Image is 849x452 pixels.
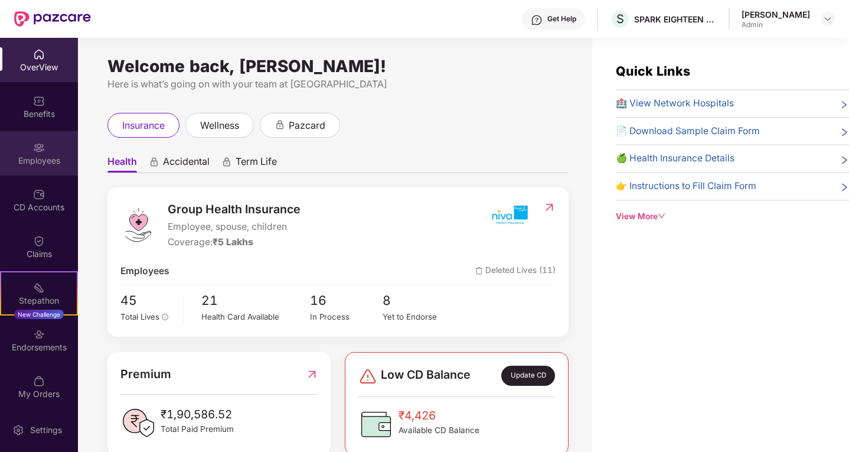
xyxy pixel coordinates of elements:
[742,20,810,30] div: Admin
[120,291,175,310] span: 45
[823,14,832,24] img: svg+xml;base64,PHN2ZyBpZD0iRHJvcGRvd24tMzJ4MzIiIHhtbG5zPSJodHRwOi8vd3d3LnczLm9yZy8yMDAwL3N2ZyIgd2...
[120,207,156,243] img: logo
[358,367,377,386] img: svg+xml;base64,PHN2ZyBpZD0iRGFuZ2VyLTMyeDMyIiB4bWxucz0iaHR0cDovL3d3dy53My5vcmcvMjAwMC9zdmciIHdpZH...
[236,155,277,173] span: Term Life
[306,365,318,383] img: RedirectIcon
[33,329,45,340] img: svg+xml;base64,PHN2ZyBpZD0iRW5kb3JzZW1lbnRzIiB4bWxucz0iaHR0cDovL3d3dy53My5vcmcvMjAwMC9zdmciIHdpZH...
[168,220,301,235] span: Employee, spouse, children
[107,155,137,173] span: Health
[840,99,849,111] span: right
[161,405,234,423] span: ₹1,90,586.52
[501,366,555,386] div: Update CD
[275,119,285,130] div: animation
[14,310,64,319] div: New Challenge
[162,314,169,321] span: info-circle
[33,188,45,200] img: svg+xml;base64,PHN2ZyBpZD0iQ0RfQWNjb3VudHMiIGRhdGEtbmFtZT0iQ0QgQWNjb3VudHMiIHhtbG5zPSJodHRwOi8vd3...
[163,155,210,173] span: Accidental
[122,118,165,133] span: insurance
[1,295,77,307] div: Stepathon
[201,291,310,310] span: 21
[33,375,45,387] img: svg+xml;base64,PHN2ZyBpZD0iTXlfT3JkZXJzIiBkYXRhLW5hbWU9Ik15IE9yZGVycyIgeG1sbnM9Imh0dHA6Ly93d3cudz...
[27,424,66,436] div: Settings
[475,264,556,279] span: Deleted Lives (11)
[161,423,234,435] span: Total Paid Premium
[399,424,479,437] span: Available CD Balance
[487,200,531,230] img: insurerIcon
[149,157,159,167] div: animation
[399,407,479,424] span: ₹4,426
[33,48,45,60] img: svg+xml;base64,PHN2ZyBpZD0iSG9tZSIgeG1sbnM9Imh0dHA6Ly93d3cudzMub3JnLzIwMDAvc3ZnIiB3aWR0aD0iMjAiIG...
[840,154,849,166] span: right
[33,142,45,154] img: svg+xml;base64,PHN2ZyBpZD0iRW1wbG95ZWVzIiB4bWxucz0iaHR0cDovL3d3dy53My5vcmcvMjAwMC9zdmciIHdpZHRoPS...
[547,14,576,24] div: Get Help
[12,424,24,436] img: svg+xml;base64,PHN2ZyBpZD0iU2V0dGluZy0yMHgyMCIgeG1sbnM9Imh0dHA6Ly93d3cudzMub3JnLzIwMDAvc3ZnIiB3aW...
[616,124,760,139] span: 📄 Download Sample Claim Form
[543,201,556,213] img: RedirectIcon
[168,200,301,219] span: Group Health Insurance
[221,157,232,167] div: animation
[33,235,45,247] img: svg+xml;base64,PHN2ZyBpZD0iQ2xhaW0iIHhtbG5zPSJodHRwOi8vd3d3LnczLm9yZy8yMDAwL3N2ZyIgd2lkdGg9IjIwIi...
[616,96,734,111] span: 🏥 View Network Hospitals
[383,291,455,310] span: 8
[120,405,156,441] img: PaidPremiumIcon
[616,179,756,194] span: 👉 Instructions to Fill Claim Form
[14,11,91,27] img: New Pazcare Logo
[33,282,45,294] img: svg+xml;base64,PHN2ZyB4bWxucz0iaHR0cDovL3d3dy53My5vcmcvMjAwMC9zdmciIHdpZHRoPSIyMSIgaGVpZ2h0PSIyMC...
[213,236,253,248] span: ₹5 Lakhs
[381,366,471,386] span: Low CD Balance
[310,291,383,310] span: 16
[168,235,301,250] div: Coverage:
[658,212,666,220] span: down
[120,264,169,279] span: Employees
[310,311,383,323] div: In Process
[840,181,849,194] span: right
[616,210,849,223] div: View More
[616,151,734,166] span: 🍏 Health Insurance Details
[201,311,310,323] div: Health Card Available
[383,311,455,323] div: Yet to Endorse
[742,9,810,20] div: [PERSON_NAME]
[107,77,569,92] div: Here is what’s going on with your team at [GEOGRAPHIC_DATA]
[200,118,239,133] span: wellness
[616,12,624,26] span: S
[616,63,690,79] span: Quick Links
[840,126,849,139] span: right
[634,14,717,25] div: SPARK EIGHTEEN LIFESTYLE PRIVATE LIMITED
[33,95,45,107] img: svg+xml;base64,PHN2ZyBpZD0iQmVuZWZpdHMiIHhtbG5zPSJodHRwOi8vd3d3LnczLm9yZy8yMDAwL3N2ZyIgd2lkdGg9Ij...
[358,407,394,442] img: CDBalanceIcon
[120,365,171,383] span: Premium
[289,118,325,133] span: pazcard
[475,267,483,275] img: deleteIcon
[531,14,543,26] img: svg+xml;base64,PHN2ZyBpZD0iSGVscC0zMngzMiIgeG1sbnM9Imh0dHA6Ly93d3cudzMub3JnLzIwMDAvc3ZnIiB3aWR0aD...
[107,61,569,71] div: Welcome back, [PERSON_NAME]!
[120,312,159,321] span: Total Lives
